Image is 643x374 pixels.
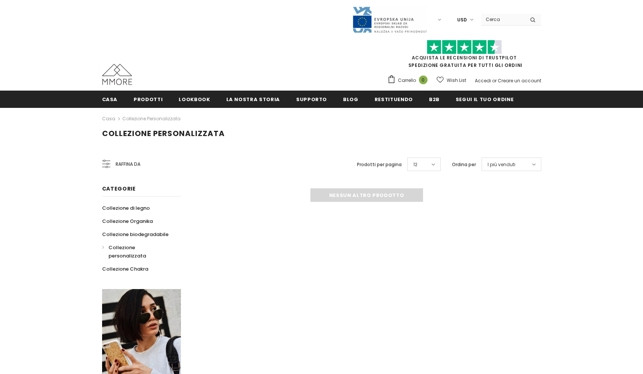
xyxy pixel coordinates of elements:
[179,91,210,108] a: Lookbook
[475,77,491,84] a: Accedi
[296,96,327,103] span: supporto
[179,96,210,103] span: Lookbook
[398,77,416,84] span: Carrello
[375,96,413,103] span: Restituendo
[419,76,428,84] span: 0
[488,161,515,168] span: I più venduti
[102,185,136,192] span: Categorie
[108,244,146,259] span: Collezione personalizzata
[343,96,358,103] span: Blog
[481,14,524,25] input: Search Site
[102,231,169,238] span: Collezione biodegradabile
[296,91,327,108] a: supporto
[413,161,417,168] span: 12
[134,96,163,103] span: Prodotti
[352,16,427,23] a: Javni Razpis
[429,91,440,108] a: B2B
[102,265,148,273] span: Collezione Chakra
[429,96,440,103] span: B2B
[226,91,280,108] a: La nostra storia
[122,115,181,122] a: Collezione personalizzata
[456,91,513,108] a: Segui il tuo ordine
[447,77,466,84] span: Wish List
[387,75,431,86] a: Carrello 0
[412,55,517,61] a: Acquista le recensioni di TrustPilot
[102,64,132,85] img: Casi MMORE
[102,228,169,241] a: Collezione biodegradabile
[102,201,150,215] a: Collezione di legno
[102,96,118,103] span: Casa
[352,6,427,33] img: Javni Razpis
[102,262,148,276] a: Collezione Chakra
[102,218,153,225] span: Collezione Organika
[343,91,358,108] a: Blog
[102,91,118,108] a: Casa
[102,114,115,123] a: Casa
[116,160,140,168] span: Raffina da
[357,161,402,168] label: Prodotti per pagina
[102,128,225,139] span: Collezione personalizzata
[102,241,173,262] a: Collezione personalizzata
[427,40,502,55] img: Fidati di Pilot Stars
[375,91,413,108] a: Restituendo
[102,204,150,212] span: Collezione di legno
[456,96,513,103] span: Segui il tuo ordine
[437,74,466,87] a: Wish List
[102,215,153,228] a: Collezione Organika
[134,91,163,108] a: Prodotti
[226,96,280,103] span: La nostra storia
[387,43,541,68] span: SPEDIZIONE GRATUITA PER TUTTI GLI ORDINI
[457,16,467,24] span: USD
[492,77,497,84] span: or
[498,77,541,84] a: Creare un account
[452,161,476,168] label: Ordina per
